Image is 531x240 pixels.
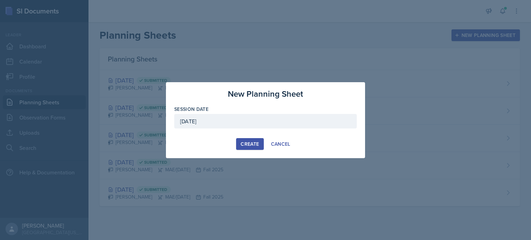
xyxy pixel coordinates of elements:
[228,88,303,100] h3: New Planning Sheet
[241,141,259,147] div: Create
[271,141,290,147] div: Cancel
[267,138,295,150] button: Cancel
[236,138,263,150] button: Create
[174,106,208,113] label: Session Date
